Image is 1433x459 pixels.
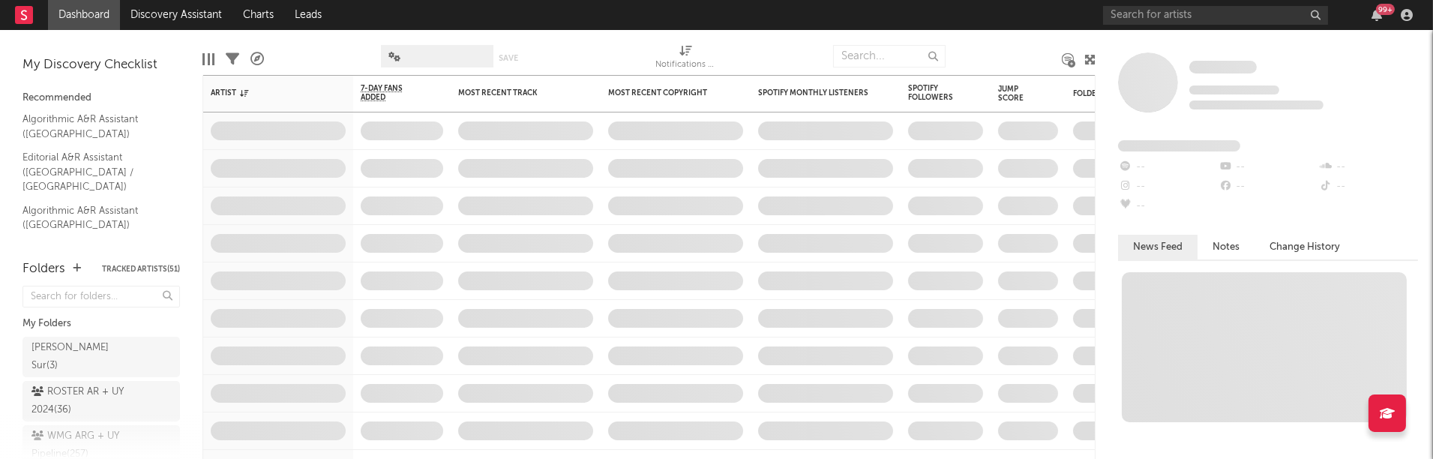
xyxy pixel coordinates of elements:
button: Filter by Spotify Followers [968,85,983,100]
button: Filter by 7-Day Fans Added [428,85,443,100]
div: Recommended [22,89,180,107]
div: Filters [226,37,239,81]
a: Editorial A&R Assistant ([GEOGRAPHIC_DATA] / [GEOGRAPHIC_DATA]) [22,149,165,195]
span: 0 fans last week [1189,100,1324,109]
button: News Feed [1118,235,1198,259]
div: Artist [211,88,323,97]
div: -- [1318,157,1418,177]
div: 99 + [1376,4,1395,15]
button: Change History [1255,235,1355,259]
div: A&R Pipeline [250,37,264,81]
button: Filter by Most Recent Track [578,85,593,100]
div: My Folders [22,315,180,333]
button: Save [499,54,518,62]
div: Jump Score [998,85,1036,103]
div: [PERSON_NAME] Sur ( 3 ) [31,339,137,375]
span: Some Artist [1189,61,1257,73]
button: Filter by Most Recent Copyright [728,85,743,100]
button: Filter by Spotify Monthly Listeners [878,85,893,100]
span: 7-Day Fans Added [361,84,421,102]
input: Search for artists [1103,6,1328,25]
a: Algorithmic A&R Assistant ([GEOGRAPHIC_DATA]) [22,111,165,142]
div: Most Recent Track [458,88,571,97]
button: Notes [1198,235,1255,259]
input: Search for folders... [22,286,180,307]
div: Notifications (Artist) [656,37,716,81]
a: [PERSON_NAME] Sur(3) [22,337,180,377]
button: Filter by Artist [331,85,346,100]
div: -- [1118,157,1218,177]
div: Spotify Followers [908,84,961,102]
div: -- [1218,157,1318,177]
div: Edit Columns [202,37,214,81]
div: -- [1318,177,1418,196]
div: -- [1118,196,1218,216]
a: ROSTER AR + UY 2024(36) [22,381,180,421]
div: Most Recent Copyright [608,88,721,97]
div: -- [1118,177,1218,196]
input: Search... [833,45,946,67]
button: Filter by Jump Score [1043,86,1058,101]
div: Spotify Monthly Listeners [758,88,871,97]
span: Fans Added by Platform [1118,140,1240,151]
a: Algorithmic A&R Assistant ([GEOGRAPHIC_DATA]) [22,202,165,233]
div: Notifications (Artist) [656,56,716,74]
div: Folders [22,260,65,278]
a: Some Artist [1189,60,1257,75]
div: Folders [1073,89,1186,98]
button: Tracked Artists(51) [102,265,180,273]
div: -- [1218,177,1318,196]
span: Tracking Since: [DATE] [1189,85,1279,94]
div: My Discovery Checklist [22,56,180,74]
div: ROSTER AR + UY 2024 ( 36 ) [31,383,137,419]
button: 99+ [1372,9,1382,21]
